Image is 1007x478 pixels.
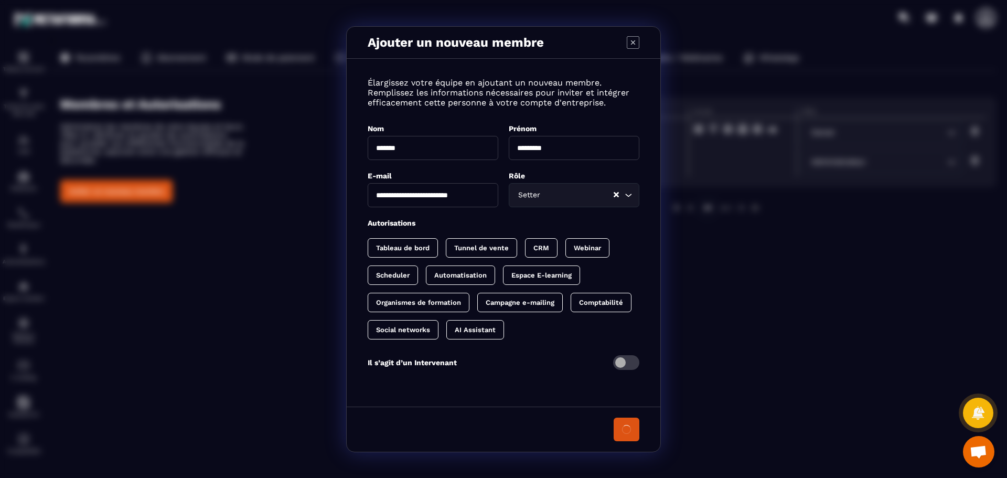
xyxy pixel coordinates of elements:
label: Autorisations [368,219,415,227]
p: Espace E-learning [511,271,572,279]
div: Search for option [509,183,639,207]
p: CRM [533,244,549,252]
label: Prénom [509,124,537,133]
input: Search for option [542,189,613,201]
p: Élargissez votre équipe en ajoutant un nouveau membre. Remplissez les informations nécessaires po... [368,78,639,108]
p: Campagne e-mailing [486,299,554,306]
p: Automatisation [434,271,487,279]
p: Social networks [376,326,430,334]
p: Tableau de bord [376,244,430,252]
p: Il s’agit d’un Intervenant [368,358,457,367]
div: Ouvrir le chat [963,436,994,468]
p: Tunnel de vente [454,244,509,252]
p: Scheduler [376,271,410,279]
label: Nom [368,124,384,133]
label: Rôle [509,172,525,180]
p: Webinar [574,244,601,252]
p: AI Assistant [455,326,496,334]
span: Setter [516,189,542,201]
p: Ajouter un nouveau membre [368,35,544,50]
p: Comptabilité [579,299,623,306]
button: Clear Selected [614,191,619,199]
label: E-mail [368,172,392,180]
p: Organismes de formation [376,299,461,306]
